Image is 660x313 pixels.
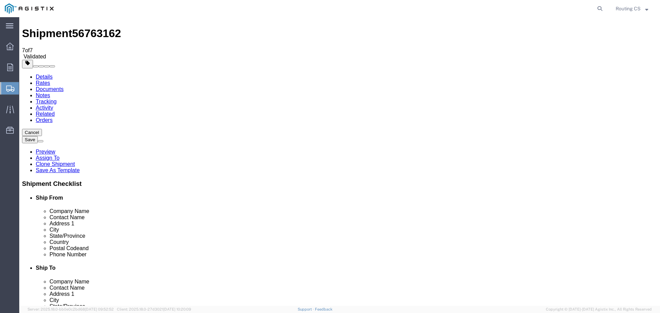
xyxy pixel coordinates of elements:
[19,17,660,306] iframe: FS Legacy Container
[615,4,650,13] button: Routing CS
[85,307,114,311] span: [DATE] 09:52:52
[27,307,114,311] span: Server: 2025.18.0-bb0e0c2bd68
[546,306,652,312] span: Copyright © [DATE]-[DATE] Agistix Inc., All Rights Reserved
[5,3,54,14] img: logo
[163,307,191,311] span: [DATE] 10:20:09
[298,307,315,311] a: Support
[616,5,640,12] span: Routing CS
[315,307,332,311] a: Feedback
[117,307,191,311] span: Client: 2025.18.0-27d3021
